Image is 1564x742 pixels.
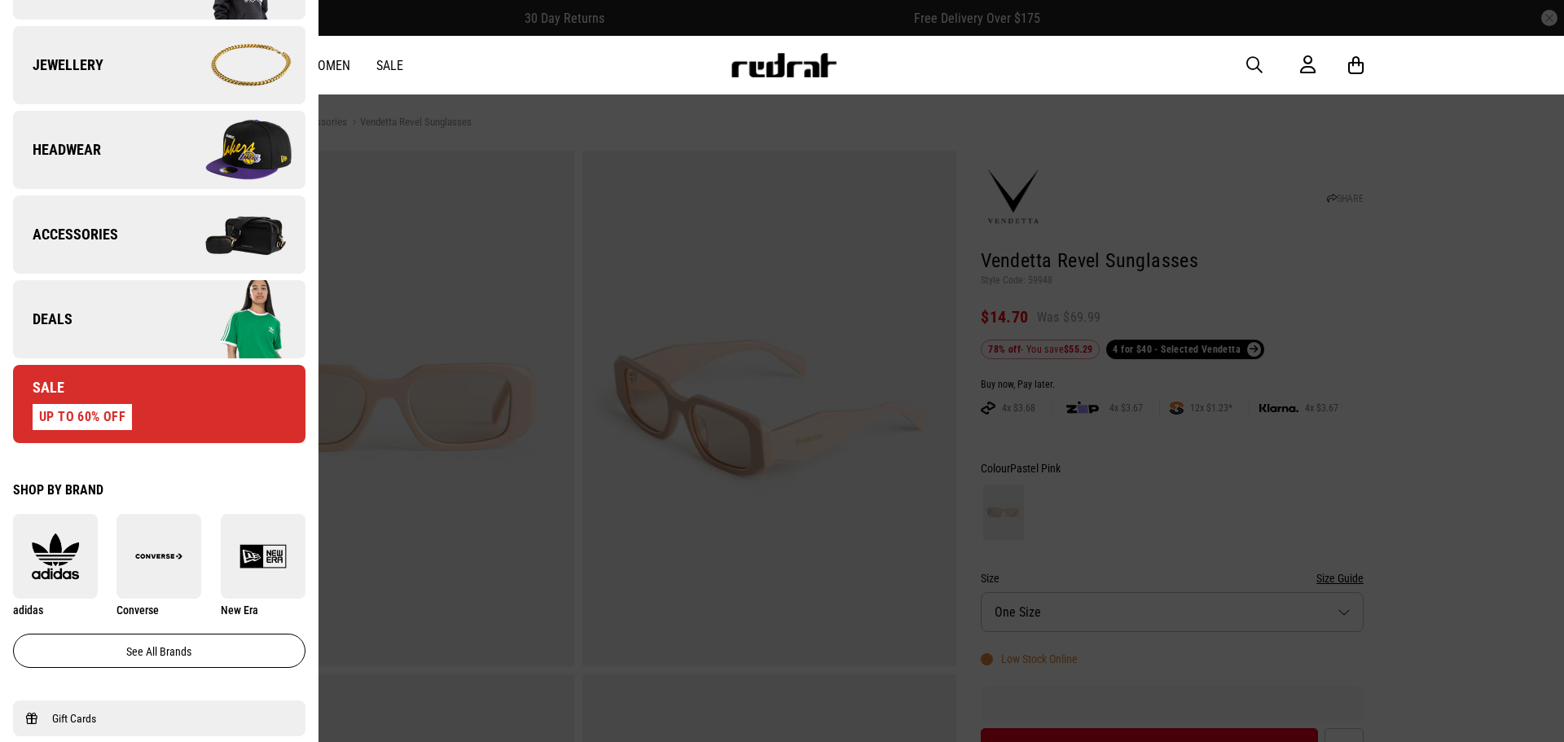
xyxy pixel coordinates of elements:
span: Jewellery [13,55,103,75]
a: Deals Company [13,280,305,358]
a: Accessories Company [13,195,305,274]
img: Company [159,24,305,106]
div: Shop by Brand [13,482,305,498]
img: adidas [13,533,98,580]
div: UP TO 60% OFF [33,404,132,430]
a: Women [308,58,350,73]
span: Sale [13,378,64,397]
button: Open LiveChat chat widget [13,7,62,55]
a: Jewellery Company [13,26,305,104]
img: Converse [116,533,201,580]
span: Gift Cards [52,709,96,728]
span: adidas [13,604,43,617]
img: Redrat logo [730,53,837,77]
a: Sale UP TO 60% OFF [13,365,305,443]
img: New Era [221,533,305,580]
span: Headwear [13,140,101,160]
a: New Era New Era [221,514,305,617]
a: Gift Cards [26,709,292,728]
a: Headwear Company [13,111,305,189]
a: Sale [376,58,403,73]
span: Converse [116,604,159,617]
img: Company [159,279,305,360]
img: Company [159,194,305,275]
span: Accessories [13,225,118,244]
a: Converse Converse [116,514,201,617]
a: adidas adidas [13,514,98,617]
span: New Era [221,604,258,617]
a: See all brands [13,634,305,668]
img: Company [159,109,305,191]
span: Deals [13,310,72,329]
